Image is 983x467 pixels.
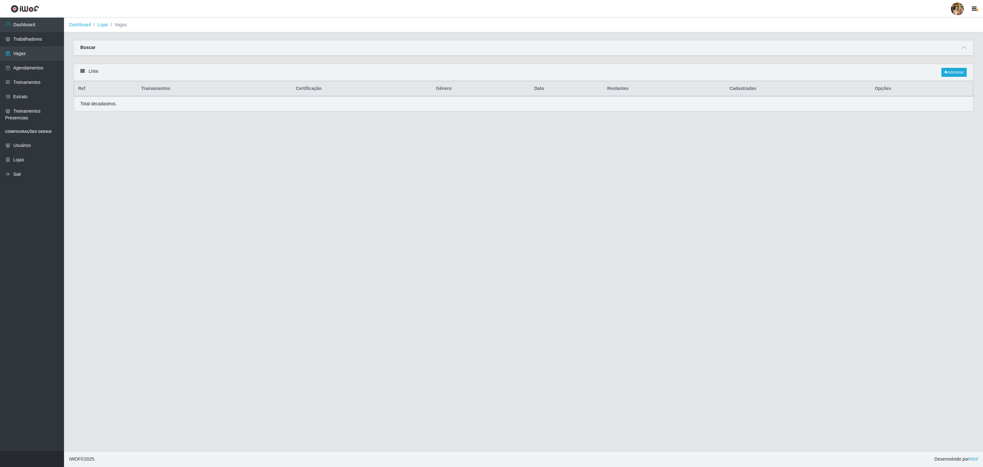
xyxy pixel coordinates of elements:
li: Vagas [108,21,127,28]
a: Lojas [97,22,108,27]
th: Restantes [603,81,726,96]
nav: breadcrumb [64,18,983,32]
span: IWOF [69,456,81,462]
a: iWof [969,456,978,462]
th: Data [530,81,603,96]
th: Gênero [432,81,530,96]
span: © 2025 . [69,456,95,463]
a: Adicionar [941,68,967,77]
div: Lista [74,64,973,81]
th: Certificação [292,81,432,96]
span: Desenvolvido por [934,456,978,463]
th: Ref [74,81,138,96]
th: Trainamentos [137,81,292,96]
a: Dashboard [69,22,91,27]
th: Opções [871,81,973,96]
strong: Buscar [80,45,95,50]
th: Cadastradas [726,81,871,96]
img: CoreUI Logo [11,5,39,13]
p: Total de cadastros. [80,101,117,107]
